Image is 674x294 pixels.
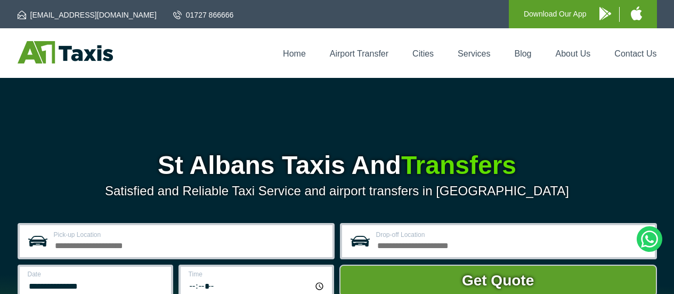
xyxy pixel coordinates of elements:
[18,41,113,63] img: A1 Taxis St Albans LTD
[514,49,531,58] a: Blog
[189,271,326,277] label: Time
[524,7,587,21] p: Download Our App
[18,184,657,198] p: Satisfied and Reliable Taxi Service and airport transfers in [GEOGRAPHIC_DATA]
[458,49,490,58] a: Services
[599,7,611,20] img: A1 Taxis Android App
[54,232,326,238] label: Pick-up Location
[18,153,657,178] h1: St Albans Taxis And
[412,49,434,58] a: Cities
[173,10,234,20] a: 01727 866666
[330,49,388,58] a: Airport Transfer
[631,6,642,20] img: A1 Taxis iPhone App
[401,151,516,179] span: Transfers
[376,232,648,238] label: Drop-off Location
[28,271,165,277] label: Date
[283,49,306,58] a: Home
[556,49,591,58] a: About Us
[18,10,157,20] a: [EMAIL_ADDRESS][DOMAIN_NAME]
[614,49,656,58] a: Contact Us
